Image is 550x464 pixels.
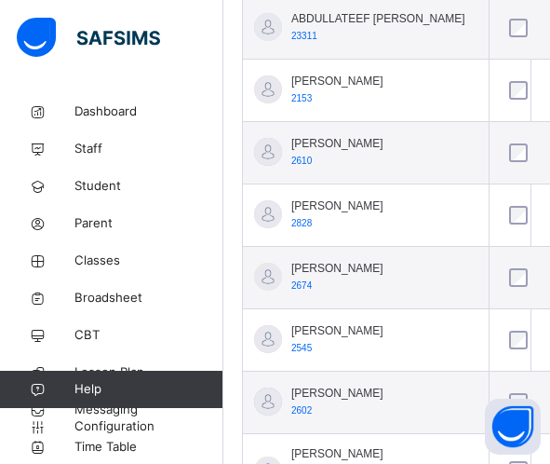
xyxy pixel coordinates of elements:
[74,289,223,307] span: Broadsheet
[17,18,160,57] img: safsims
[74,252,223,270] span: Classes
[74,380,222,399] span: Help
[74,214,223,233] span: Parent
[291,31,317,41] span: 23311
[291,343,312,353] span: 2545
[291,93,312,103] span: 2153
[74,140,223,158] span: Staff
[291,218,312,228] span: 2828
[74,177,223,196] span: Student
[74,438,223,457] span: Time Table
[291,73,383,89] span: [PERSON_NAME]
[291,10,465,27] span: ABDULLATEEF [PERSON_NAME]
[291,405,312,416] span: 2602
[291,280,312,291] span: 2674
[291,385,383,402] span: [PERSON_NAME]
[485,399,541,455] button: Open asap
[291,135,383,152] span: [PERSON_NAME]
[291,156,312,166] span: 2610
[291,198,383,214] span: [PERSON_NAME]
[291,260,383,277] span: [PERSON_NAME]
[74,102,223,121] span: Dashboard
[74,417,222,436] span: Configuration
[74,363,223,382] span: Lesson Plan
[291,322,383,339] span: [PERSON_NAME]
[74,326,223,345] span: CBT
